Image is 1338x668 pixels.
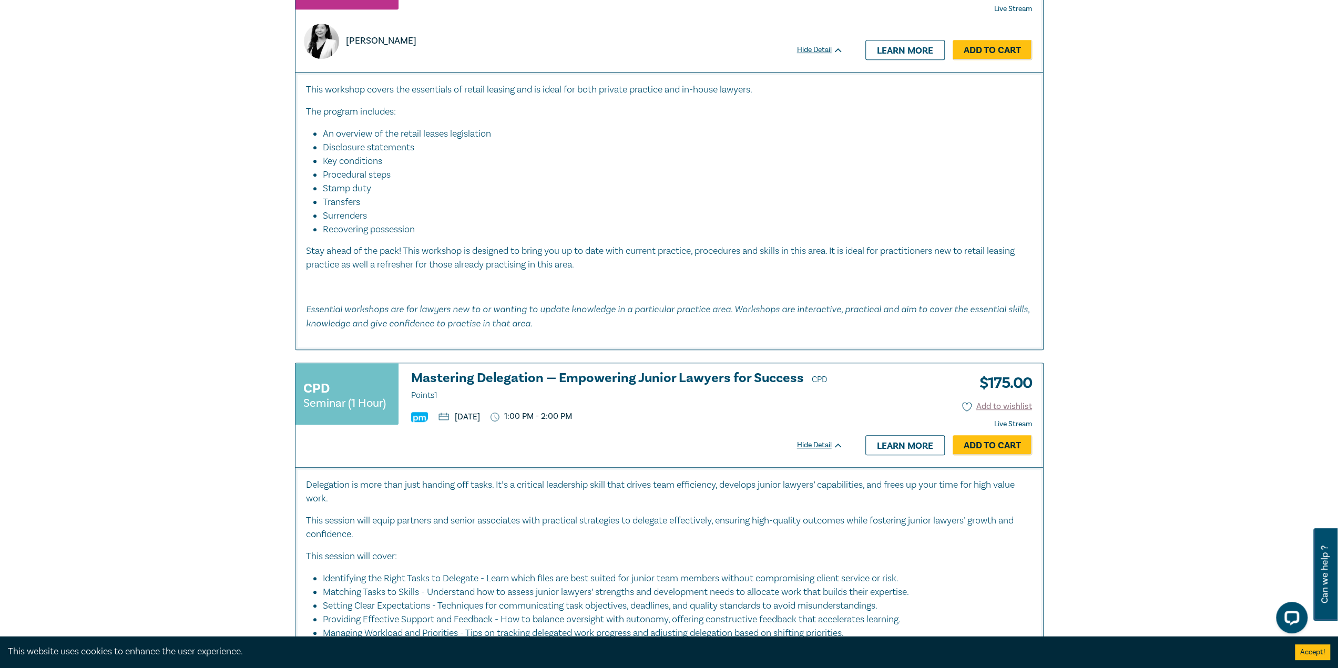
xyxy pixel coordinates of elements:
[306,550,1033,563] p: This session will cover:
[323,223,1033,237] li: Recovering possession
[411,374,828,400] span: CPD Points 1
[323,599,1022,613] li: Setting Clear Expectations - Techniques for communicating task objectives, deadlines, and quality...
[865,435,945,455] a: Learn more
[323,141,1022,155] li: Disclosure statements
[323,155,1022,168] li: Key conditions
[323,572,1022,585] li: Identifying the Right Tasks to Delegate - Learn which files are best suited for junior team membe...
[953,435,1032,455] a: Add to Cart
[491,412,572,422] p: 1:00 PM - 2:00 PM
[8,645,1279,659] div: This website uses cookies to enhance the user experience.
[962,400,1032,413] button: Add to wishlist
[323,182,1022,196] li: Stamp duty
[438,413,480,421] p: [DATE]
[972,371,1032,395] h3: $ 175.00
[994,419,1032,429] strong: Live Stream
[346,34,416,48] p: [PERSON_NAME]
[411,371,843,403] a: Mastering Delegation — Empowering Junior Lawyers for Success CPD Points1
[323,209,1022,223] li: Surrenders
[306,105,1033,119] p: The program includes:
[323,196,1022,209] li: Transfers
[865,40,945,60] a: Learn more
[797,45,855,55] div: Hide Detail
[323,127,1022,141] li: An overview of the retail leases legislation
[323,626,1022,640] li: Managing Workload and Priorities - Tips on tracking delegated work progress and adjusting delegat...
[306,303,1029,328] em: Essential workshops are for lawyers new to or wanting to update knowledge in a particular practic...
[411,412,428,422] img: Practice Management & Business Skills
[303,398,386,408] small: Seminar (1 Hour)
[303,379,330,398] h3: CPD
[306,478,1033,506] p: Delegation is more than just handing off tasks. It’s a critical leadership skill that drives team...
[306,244,1033,272] p: Stay ahead of the pack! This workshop is designed to bring you up to date with current practice, ...
[306,83,1033,97] p: This workshop covers the essentials of retail leasing and is ideal for both private practice and ...
[323,168,1022,182] li: Procedural steps
[797,440,855,450] div: Hide Detail
[994,4,1032,14] strong: Live Stream
[306,514,1033,541] p: This session will equip partners and senior associates with practical strategies to delegate effe...
[1295,644,1330,660] button: Accept cookies
[323,613,1022,626] li: Providing Effective Support and Feedback - How to balance oversight with autonomy, offering const...
[1268,598,1312,642] iframe: LiveChat chat widget
[411,371,843,403] h3: Mastering Delegation — Empowering Junior Lawyers for Success
[323,585,1022,599] li: Matching Tasks to Skills - Understand how to assess junior lawyers’ strengths and development nee...
[953,40,1032,60] a: Add to Cart
[1320,535,1330,614] span: Can we help ?
[304,24,339,59] img: https://s3.ap-southeast-2.amazonaws.com/leo-cussen-store-production-content/Contacts/Grace%20Xiao...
